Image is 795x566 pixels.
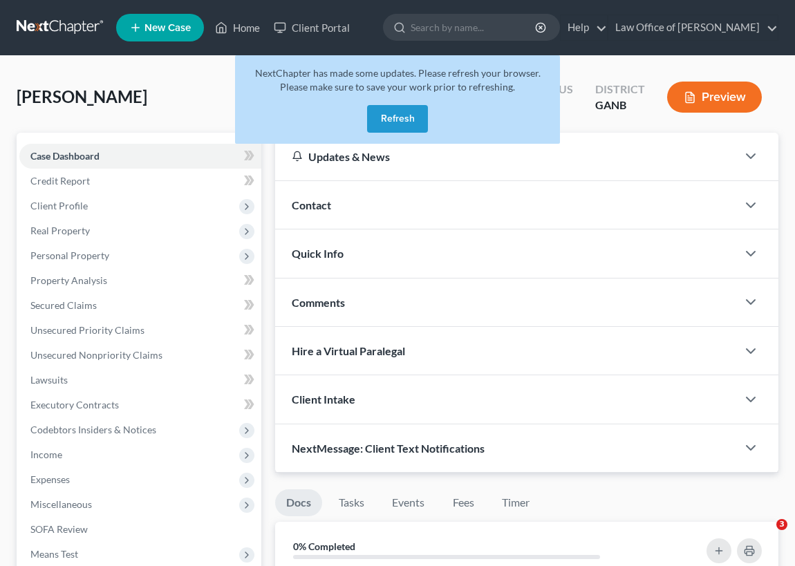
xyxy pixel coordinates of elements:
div: Updates & News [292,149,720,164]
input: Search by name... [411,15,537,40]
a: Credit Report [19,169,261,194]
span: Credit Report [30,175,90,187]
a: Home [208,15,267,40]
span: Secured Claims [30,299,97,311]
div: GANB [595,97,645,113]
a: Client Portal [267,15,357,40]
span: 3 [776,519,787,530]
span: SOFA Review [30,523,88,535]
div: District [595,82,645,97]
span: Client Profile [30,200,88,211]
a: Tasks [328,489,375,516]
span: Executory Contracts [30,399,119,411]
span: Unsecured Nonpriority Claims [30,349,162,361]
button: Refresh [367,105,428,133]
a: Law Office of [PERSON_NAME] [608,15,778,40]
a: Case Dashboard [19,144,261,169]
span: NextMessage: Client Text Notifications [292,442,485,455]
a: Help [561,15,607,40]
a: Property Analysis [19,268,261,293]
span: Quick Info [292,247,344,260]
a: SOFA Review [19,517,261,542]
span: [PERSON_NAME] [17,86,147,106]
span: Contact [292,198,331,211]
span: Unsecured Priority Claims [30,324,144,336]
span: Means Test [30,548,78,560]
span: Client Intake [292,393,355,406]
button: Preview [667,82,762,113]
a: Events [381,489,436,516]
a: Executory Contracts [19,393,261,417]
span: Property Analysis [30,274,107,286]
span: New Case [144,23,191,33]
span: Lawsuits [30,374,68,386]
a: Lawsuits [19,368,261,393]
a: Unsecured Priority Claims [19,318,261,343]
span: Comments [292,296,345,309]
span: Case Dashboard [30,150,100,162]
a: Timer [491,489,541,516]
span: Income [30,449,62,460]
a: Secured Claims [19,293,261,318]
a: Unsecured Nonpriority Claims [19,343,261,368]
span: NextChapter has made some updates. Please refresh your browser. Please make sure to save your wor... [255,67,541,93]
a: Fees [441,489,485,516]
span: Expenses [30,473,70,485]
span: Codebtors Insiders & Notices [30,424,156,435]
a: Docs [275,489,322,516]
span: Hire a Virtual Paralegal [292,344,405,357]
span: Personal Property [30,249,109,261]
iframe: Intercom live chat [748,519,781,552]
span: Real Property [30,225,90,236]
span: Miscellaneous [30,498,92,510]
strong: 0% Completed [293,540,355,552]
